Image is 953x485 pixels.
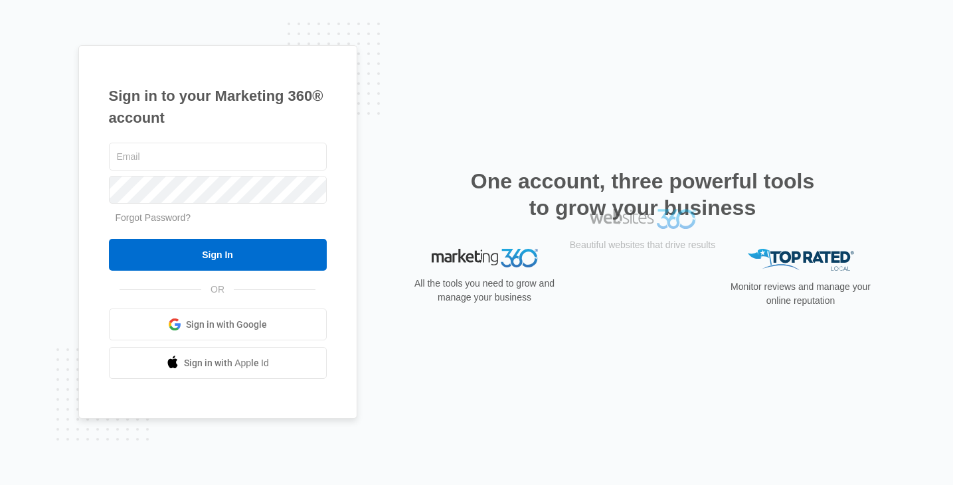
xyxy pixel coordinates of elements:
[727,280,875,308] p: Monitor reviews and manage your online reputation
[568,278,717,292] p: Beautiful websites that drive results
[109,309,327,340] a: Sign in with Google
[467,168,819,221] h2: One account, three powerful tools to grow your business
[748,249,854,271] img: Top Rated Local
[109,239,327,271] input: Sign In
[116,212,191,223] a: Forgot Password?
[109,143,327,171] input: Email
[186,318,267,332] span: Sign in with Google
[201,283,234,297] span: OR
[109,347,327,379] a: Sign in with Apple Id
[410,277,559,305] p: All the tools you need to grow and manage your business
[432,249,538,267] img: Marketing 360
[590,249,696,268] img: Websites 360
[109,85,327,129] h1: Sign in to your Marketing 360® account
[184,356,269,370] span: Sign in with Apple Id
